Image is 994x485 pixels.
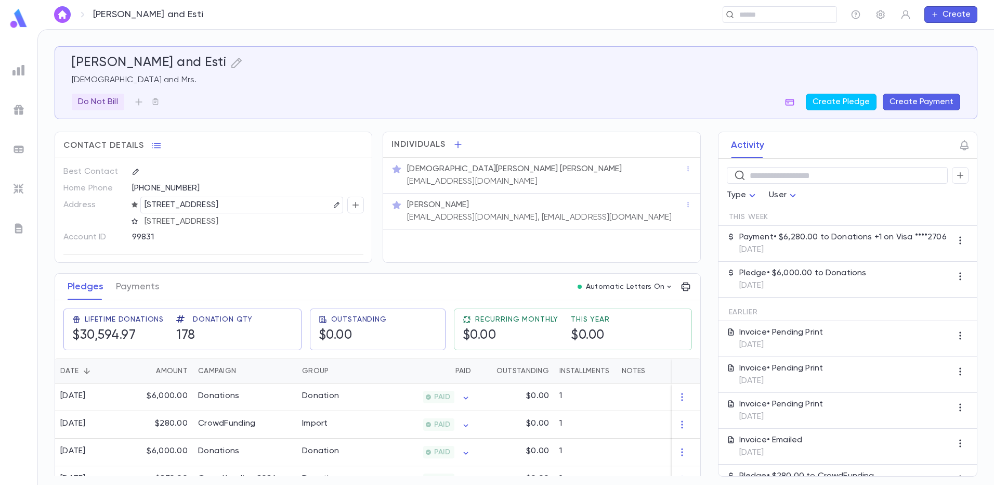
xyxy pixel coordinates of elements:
p: $0.00 [526,391,549,401]
span: [STREET_ADDRESS] [140,216,364,227]
p: $0.00 [526,418,549,429]
span: PAID [430,476,454,484]
p: Automatic Letters On [586,283,665,291]
span: User [769,191,787,199]
div: Type [727,185,759,206]
span: PAID [430,393,454,401]
p: [DATE] [739,340,823,350]
div: 99831 [132,229,312,245]
p: [EMAIL_ADDRESS][DOMAIN_NAME] [407,176,537,187]
h5: 178 [176,328,195,343]
h5: [PERSON_NAME] and Esti [72,55,226,71]
div: [PHONE_NUMBER] [132,180,363,196]
img: home_white.a664292cf8c1dea59945f0da9f25487c.svg [56,10,69,19]
div: Crowdfunding 2024 [198,474,278,484]
span: Contact Details [63,141,144,151]
div: $280.00 [125,411,193,439]
button: Create Pledge [806,94,877,110]
p: [STREET_ADDRESS] [145,199,219,211]
div: Donation [302,391,339,401]
div: 1 [554,384,617,411]
span: Earlier [729,308,758,316]
div: Group [302,359,329,384]
span: PAID [430,420,454,429]
button: Pledges [68,274,103,300]
button: Payments [116,274,159,300]
button: Create [924,6,977,23]
img: letters_grey.7941b92b52307dd3b8a917253454ce1c.svg [12,222,25,235]
div: Date [60,359,79,384]
p: Payment • $6,280.00 to Donations +1 on Visa ****2706 [739,232,947,242]
div: $6,000.00 [125,439,193,466]
p: Invoice • Pending Print [739,399,823,410]
p: Best Contact [63,163,123,180]
img: reports_grey.c525e4749d1bce6a11f5fe2a8de1b229.svg [12,64,25,76]
div: CrowdFunding [198,418,255,429]
div: Outstanding [496,359,549,384]
div: [DATE] [60,474,86,484]
div: [DATE] [60,391,86,401]
div: Installments [554,359,617,384]
h5: $30,594.97 [72,328,136,343]
div: [DATE] [60,418,86,429]
div: Date [55,359,125,384]
button: Automatic Letters On [573,279,677,294]
img: imports_grey.530a8a0e642e233f2baf0ef88e8c9fcb.svg [12,183,25,195]
p: Invoice • Pending Print [739,327,823,338]
p: Account ID [63,229,123,246]
div: Notes [622,359,645,384]
img: logo [8,8,29,29]
p: Pledge • $6,000.00 to Donations [739,268,867,278]
div: Installments [559,359,609,384]
p: Address [63,197,123,213]
div: $6,000.00 [125,384,193,411]
p: [DATE] [739,245,947,255]
span: Lifetime Donations [85,315,164,324]
p: [DATE] [739,448,803,458]
div: Notes [617,359,747,384]
h5: $0.00 [319,328,352,343]
p: $0.00 [526,446,549,456]
span: This Week [729,213,769,221]
p: $0.00 [526,474,549,484]
p: Pledge • $280.00 to CrowdFunding [739,471,874,481]
span: Individuals [391,139,446,150]
p: [EMAIL_ADDRESS][DOMAIN_NAME], [EMAIL_ADDRESS][DOMAIN_NAME] [407,212,672,223]
div: 1 [554,411,617,439]
div: User [769,185,799,206]
p: Do Not Bill [78,97,118,107]
div: Paid [455,359,471,384]
p: Home Phone [63,180,123,197]
div: Amount [156,359,188,384]
span: Donation Qty [193,315,253,324]
img: campaigns_grey.99e729a5f7ee94e3726e6486bddda8f1.svg [12,104,25,116]
h5: $0.00 [463,328,496,343]
p: Invoice • Pending Print [739,363,823,374]
div: Donation [302,446,339,456]
span: Outstanding [331,315,387,324]
p: [PERSON_NAME] [407,200,469,210]
div: Campaign [198,359,236,384]
p: [DEMOGRAPHIC_DATA] and Mrs. [72,75,960,85]
div: Group [297,359,375,384]
span: PAID [430,448,454,456]
div: Outstanding [476,359,554,384]
div: Donations [198,446,240,456]
p: [DATE] [739,376,823,386]
div: Do Not Bill [72,94,124,110]
div: [DATE] [60,446,86,456]
div: Campaign [193,359,297,384]
p: [PERSON_NAME] and Esti [93,9,203,20]
div: Paid [375,359,476,384]
button: Sort [79,363,95,379]
img: batches_grey.339ca447c9d9533ef1741baa751efc33.svg [12,143,25,156]
h5: $0.00 [571,328,605,343]
p: [DEMOGRAPHIC_DATA][PERSON_NAME] [PERSON_NAME] [407,164,622,174]
span: Recurring Monthly [475,315,558,324]
p: [DATE] [739,280,867,291]
button: Activity [731,132,764,158]
div: Donation [302,474,339,484]
div: Donations [198,391,240,401]
span: Type [727,191,747,199]
p: [DATE] [739,412,823,422]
